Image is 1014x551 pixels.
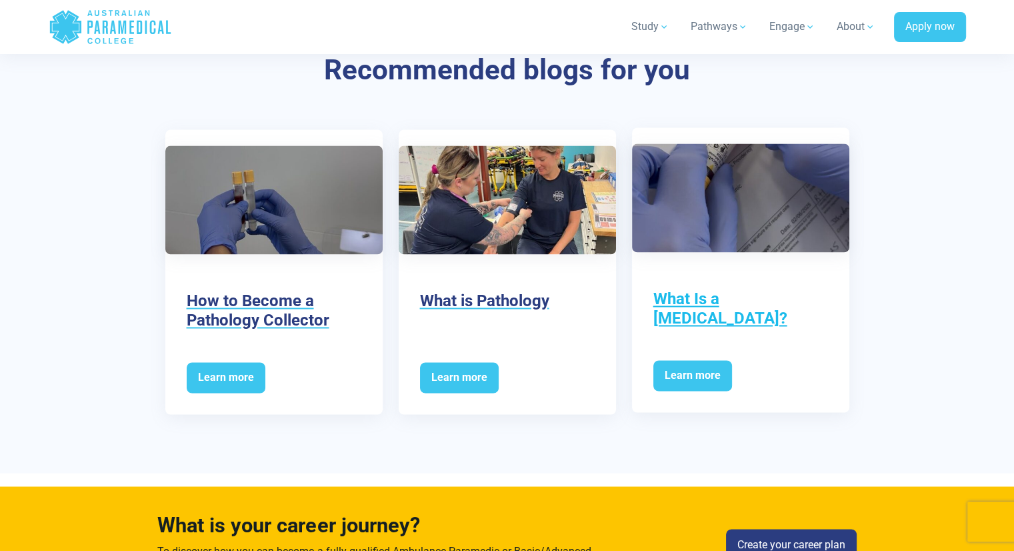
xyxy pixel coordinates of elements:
a: How to Become a Pathology Collector Learn more [165,129,383,414]
h3: Recommended blogs for you [117,53,897,87]
h4: What is your career journey? [157,513,596,538]
a: What is Pathology Learn more [399,129,616,414]
a: Engage [761,8,823,45]
a: About [829,8,883,45]
img: How to Become a Pathology Collector [165,145,383,254]
a: Study [623,8,677,45]
span: Learn more [653,360,732,391]
a: What Is a [MEDICAL_DATA]? Learn more [632,127,849,412]
a: Pathways [683,8,756,45]
a: Australian Paramedical College [49,5,172,49]
h3: What is Pathology [420,292,595,311]
span: Learn more [420,362,499,393]
img: What Is a Phlebotomist? [632,143,849,252]
h3: How to Become a Pathology Collector [187,292,361,330]
img: What is Pathology [399,145,616,254]
a: Apply now [894,12,966,43]
h3: What Is a [MEDICAL_DATA]? [653,290,828,328]
span: Learn more [187,362,265,393]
